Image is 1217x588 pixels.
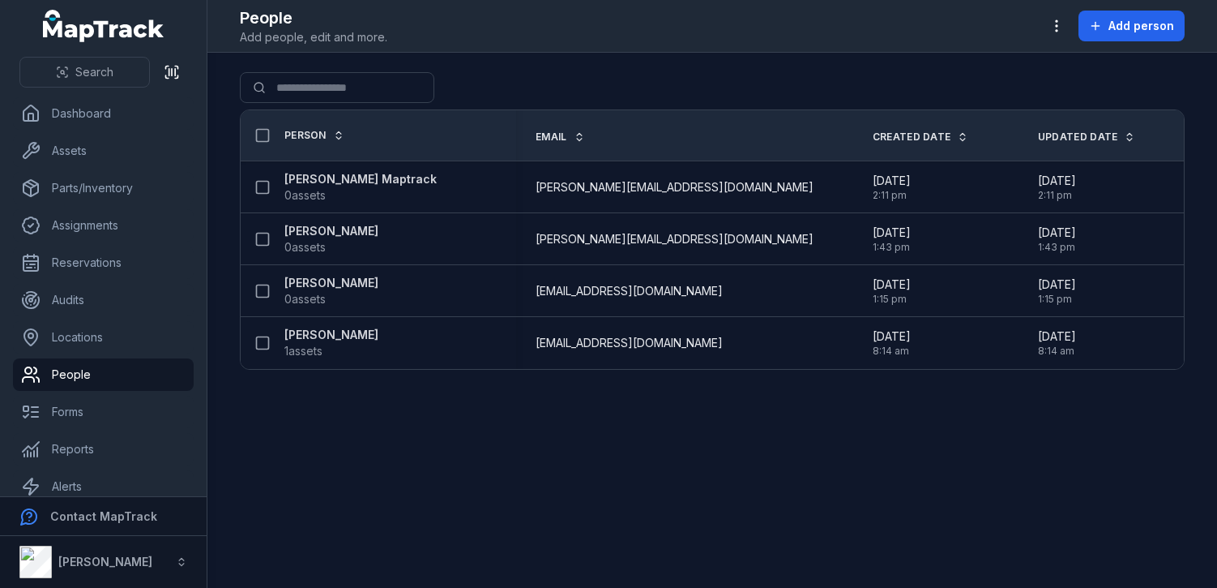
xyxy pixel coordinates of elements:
span: Created Date [873,131,951,144]
span: 1:43 pm [1038,241,1076,254]
time: 05/09/2025, 1:43:50 pm [1038,225,1076,254]
a: [PERSON_NAME]1assets [284,327,378,359]
span: [DATE] [873,277,911,293]
time: 05/09/2025, 1:43:50 pm [873,225,911,254]
strong: [PERSON_NAME] Maptrack [284,171,437,187]
span: [DATE] [873,173,911,189]
span: [DATE] [873,225,911,241]
strong: [PERSON_NAME] [284,275,378,291]
span: [DATE] [1038,328,1076,345]
h2: People [240,6,387,29]
strong: [PERSON_NAME] [284,327,378,343]
time: 08/10/2025, 2:11:37 pm [1038,173,1076,202]
span: Search [75,64,113,80]
a: Email [536,131,585,144]
span: [DATE] [873,328,911,345]
a: Forms [13,396,194,428]
span: [DATE] [1038,277,1076,293]
a: Parts/Inventory [13,172,194,204]
span: 1:43 pm [873,241,911,254]
span: Email [536,131,567,144]
span: [DATE] [1038,173,1076,189]
time: 05/09/2025, 1:15:35 pm [1038,277,1076,306]
span: [PERSON_NAME][EMAIL_ADDRESS][DOMAIN_NAME] [536,179,813,195]
a: Assets [13,135,194,167]
a: MapTrack [43,10,164,42]
span: Add person [1108,18,1174,34]
span: 2:11 pm [1038,189,1076,202]
span: 8:14 am [1038,345,1076,358]
span: Updated Date [1038,131,1118,144]
span: 8:14 am [873,345,911,358]
a: [PERSON_NAME]0assets [284,223,378,255]
span: [PERSON_NAME][EMAIL_ADDRESS][DOMAIN_NAME] [536,231,813,247]
a: Updated Date [1038,131,1136,144]
a: [PERSON_NAME]0assets [284,275,378,307]
span: 0 assets [284,291,326,307]
span: 2:11 pm [873,189,911,202]
a: Locations [13,321,194,354]
a: Reports [13,433,194,466]
strong: [PERSON_NAME] [58,555,152,569]
button: Add person [1078,11,1185,41]
time: 08/10/2025, 2:11:37 pm [873,173,911,202]
strong: Contact MapTrack [50,509,157,523]
a: [PERSON_NAME] Maptrack0assets [284,171,437,204]
a: Reservations [13,247,194,279]
span: [EMAIL_ADDRESS][DOMAIN_NAME] [536,335,723,351]
a: Alerts [13,470,194,503]
span: [EMAIL_ADDRESS][DOMAIN_NAME] [536,283,723,299]
a: Audits [13,284,194,316]
a: Dashboard [13,97,194,130]
span: Person [284,129,327,142]
time: 05/09/2025, 1:15:35 pm [873,277,911,306]
a: People [13,358,194,391]
a: Created Date [873,131,969,144]
span: 0 assets [284,187,326,204]
time: 08/10/2025, 8:14:06 am [1038,328,1076,358]
span: 1:15 pm [873,293,911,306]
span: Add people, edit and more. [240,29,387,45]
span: 1 assets [284,343,322,359]
time: 08/10/2025, 8:14:06 am [873,328,911,358]
span: 1:15 pm [1038,293,1076,306]
strong: [PERSON_NAME] [284,223,378,239]
a: Person [284,129,344,142]
a: Assignments [13,209,194,242]
span: 0 assets [284,239,326,255]
span: [DATE] [1038,225,1076,241]
button: Search [19,57,150,88]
